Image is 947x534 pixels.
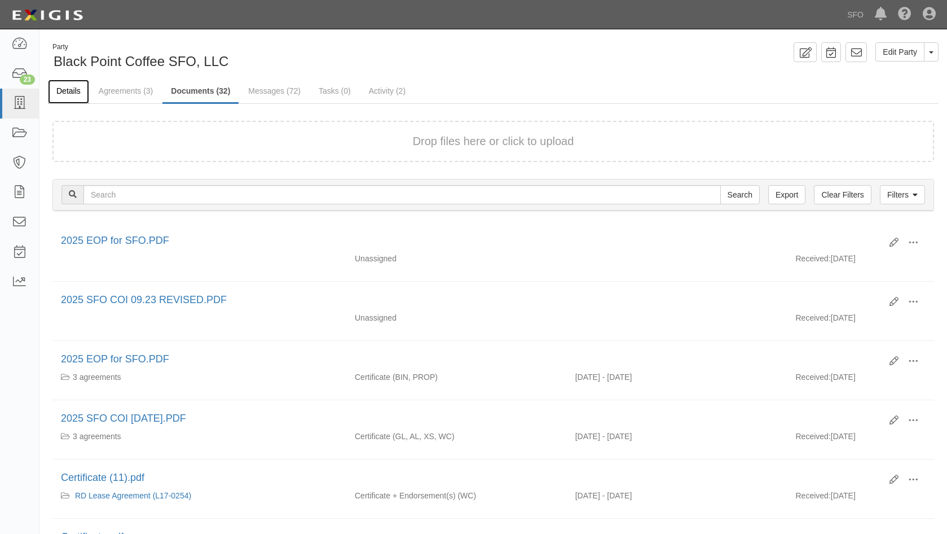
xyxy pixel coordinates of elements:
a: Certificate (11).pdf [61,472,144,483]
div: Effective 04/15/2025 - Expiration 04/15/2026 [567,371,787,383]
p: Received: [795,253,830,264]
a: Filters [880,185,925,204]
a: Documents (32) [162,80,239,104]
div: Unassigned [346,253,567,264]
a: 2025 EOP for SFO.PDF [61,353,169,365]
a: 2025 EOP for SFO.PDF [61,235,169,246]
a: 2025 SFO COI [DATE].PDF [61,413,186,424]
div: 2025 SFO COI 09.23 REVISED.PDF [61,293,881,308]
a: RD Lease Agreement (L17-0254) [75,491,191,500]
a: Export [768,185,805,204]
a: Clear Filters [814,185,871,204]
div: Business Interruption Property [346,371,567,383]
div: 2025 EOP for SFO.PDF [61,352,881,367]
p: Received: [795,490,830,501]
img: logo-5460c22ac91f19d4615b14bd174203de0afe785f0fc80cf4dbbc73dc1793850b.png [8,5,86,25]
input: Search [720,185,760,204]
div: Workers Compensation/Employers Liability [346,490,567,501]
div: 23 [20,75,35,85]
input: Search [83,185,721,204]
span: Black Point Coffee SFO, LLC [54,54,228,69]
div: Unassigned [346,312,567,323]
div: Effective 09/10/2024 - Expiration 09/10/2025 [567,431,787,442]
div: Black Point Coffee SFO, LLC [48,42,485,71]
div: 2025 EOP for SFO.PDF [61,234,881,248]
div: RD Space or Use Permit (P4961) RD Space or Use Permit (P4774) RD Lease Agreement (L17-0254) [61,371,338,383]
div: Effective 03/20/2025 - Expiration 03/20/2026 [567,490,787,501]
p: Received: [795,371,830,383]
div: [DATE] [787,431,933,448]
div: Certificate (11).pdf [61,471,881,485]
div: [DATE] [787,312,933,329]
p: Received: [795,312,830,323]
div: [DATE] [787,490,933,507]
div: [DATE] [787,371,933,388]
div: RD Lease Agreement (L17-0254) [61,490,338,501]
div: RD Space or Use Permit (P4961) RD Space or Use Permit (P4774) RD Lease Agreement (L17-0254) [61,431,338,442]
a: Agreements (3) [90,80,161,102]
button: Drop files here or click to upload [413,133,574,150]
div: 2025 SFO COI 06.22.25.PDF [61,412,881,426]
a: SFO [842,3,869,26]
div: [DATE] [787,253,933,270]
div: General Liability Auto Liability Excess/Umbrella Liability Workers Compensation/Employers Liability [346,431,567,442]
a: 2025 SFO COI 09.23 REVISED.PDF [61,294,227,305]
p: Received: [795,431,830,442]
a: Edit Party [875,42,924,62]
a: Tasks (0) [310,80,359,102]
a: Activity (2) [360,80,414,102]
a: Messages (72) [240,80,309,102]
a: Details [48,80,89,104]
i: Help Center - Complianz [898,8,911,21]
div: Party [52,42,228,52]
